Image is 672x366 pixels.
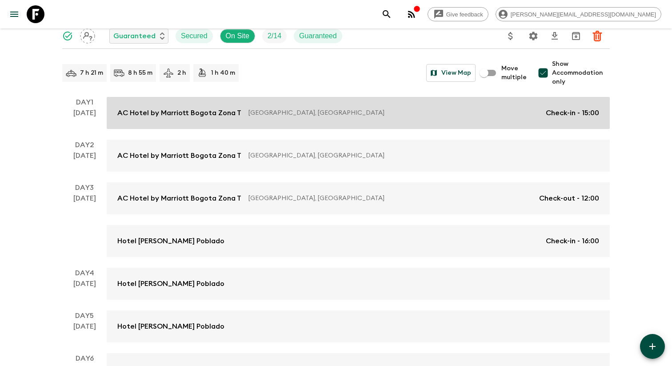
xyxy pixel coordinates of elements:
p: Hotel [PERSON_NAME] Poblado [117,321,224,332]
span: Assign pack leader [80,31,95,38]
p: Secured [181,31,208,41]
p: 2 h [177,68,186,77]
p: Check-out - 12:00 [539,193,599,204]
button: Update Price, Early Bird Discount and Costs [502,27,520,45]
p: [GEOGRAPHIC_DATA], [GEOGRAPHIC_DATA] [248,151,592,160]
button: Settings [524,27,542,45]
span: [PERSON_NAME][EMAIL_ADDRESS][DOMAIN_NAME] [506,11,661,18]
a: AC Hotel by Marriott Bogota Zona T[GEOGRAPHIC_DATA], [GEOGRAPHIC_DATA]Check-out - 12:00 [107,182,610,214]
p: AC Hotel by Marriott Bogota Zona T [117,193,241,204]
a: Give feedback [428,7,488,21]
div: Trip Fill [262,29,287,43]
button: search adventures [378,5,396,23]
div: [DATE] [73,278,96,300]
div: Secured [176,29,213,43]
p: Check-in - 16:00 [546,236,599,246]
button: Archive (Completed, Cancelled or Unsynced Departures only) [567,27,585,45]
span: Give feedback [441,11,488,18]
div: [DATE] [73,150,96,172]
span: Move multiple [501,64,527,82]
p: Day 3 [62,182,107,193]
p: Day 1 [62,97,107,108]
p: Day 6 [62,353,107,364]
p: 7 h 21 m [80,68,103,77]
p: AC Hotel by Marriott Bogota Zona T [117,150,241,161]
p: [GEOGRAPHIC_DATA], [GEOGRAPHIC_DATA] [248,109,539,117]
p: Day 4 [62,268,107,278]
p: AC Hotel by Marriott Bogota Zona T [117,108,241,118]
div: On Site [220,29,255,43]
button: View Map [426,64,476,82]
p: 2 / 14 [268,31,281,41]
p: Check-in - 15:00 [546,108,599,118]
div: [DATE] [73,193,96,257]
p: Guaranteed [299,31,337,41]
a: AC Hotel by Marriott Bogota Zona T[GEOGRAPHIC_DATA], [GEOGRAPHIC_DATA] [107,140,610,172]
a: AC Hotel by Marriott Bogota Zona T[GEOGRAPHIC_DATA], [GEOGRAPHIC_DATA]Check-in - 15:00 [107,97,610,129]
p: Guaranteed [113,31,156,41]
a: Hotel [PERSON_NAME] PobladoCheck-in - 16:00 [107,225,610,257]
p: [GEOGRAPHIC_DATA], [GEOGRAPHIC_DATA] [248,194,532,203]
p: Hotel [PERSON_NAME] Poblado [117,236,224,246]
p: On Site [226,31,249,41]
p: Day 5 [62,310,107,321]
p: 1 h 40 m [211,68,235,77]
div: [PERSON_NAME][EMAIL_ADDRESS][DOMAIN_NAME] [496,7,661,21]
p: Hotel [PERSON_NAME] Poblado [117,278,224,289]
a: Hotel [PERSON_NAME] Poblado [107,310,610,342]
div: [DATE] [73,321,96,342]
span: Show Accommodation only [552,60,610,86]
button: Download CSV [546,27,564,45]
svg: Synced Successfully [62,31,73,41]
a: Hotel [PERSON_NAME] Poblado [107,268,610,300]
button: menu [5,5,23,23]
p: 8 h 55 m [128,68,152,77]
div: [DATE] [73,108,96,129]
button: Delete [588,27,606,45]
p: Day 2 [62,140,107,150]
